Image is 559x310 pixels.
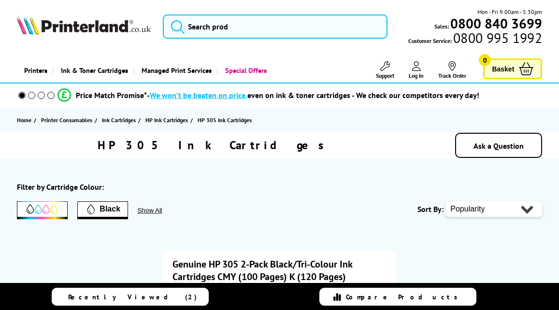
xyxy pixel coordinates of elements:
[452,33,542,42] span: 0800 995 1992
[408,33,542,45] span: Customer Service:
[473,141,524,151] a: Ask a Question
[77,201,128,219] button: Filter by Black
[76,90,147,100] span: Price Match Promise*
[102,115,138,125] a: Ink Cartridges
[449,19,542,28] a: 0800 840 3699
[450,14,542,32] b: 0800 840 3699
[52,288,209,306] a: Recently Viewed (2)
[479,54,491,66] span: 0
[409,61,424,79] a: Log In
[216,58,272,83] a: Special Offers
[376,61,394,79] a: Support
[172,258,352,283] a: Genuine HP 305 2-Pack Black/Tri-Colour Ink Cartridges CMY (100 Pages) K (120 Pages)
[17,16,151,35] img: Printerland Logo
[198,116,252,124] span: HP 305 Ink Cartridges
[138,207,188,214] button: Show All
[17,182,104,192] div: Filter by Cartridge Colour:
[61,58,128,83] span: Ink & Toner Cartridges
[409,72,424,79] span: Log In
[102,115,136,125] span: Ink Cartridges
[434,22,449,31] span: Sales:
[477,7,542,16] span: Mon - Fri 9:00am - 5:30pm
[483,58,542,79] a: Basket 0
[438,61,466,79] a: Track Order
[41,115,95,125] a: Printer Consumables
[150,90,247,100] span: We won’t be beaten on price,
[17,115,34,125] a: Home
[145,115,190,125] a: HP Ink Cartridges
[133,58,216,83] a: Managed Print Services
[41,115,92,125] span: Printer Consumables
[100,205,120,213] span: Black
[145,115,188,125] span: HP Ink Cartridges
[52,58,133,83] a: Ink & Toner Cartridges
[346,293,463,301] span: Compare Products
[17,16,151,37] a: Printerland Logo
[163,14,387,39] input: Search prod
[319,288,476,306] a: Compare Products
[417,204,444,214] span: Sort By:
[68,293,197,301] span: Recently Viewed (2)
[376,72,394,79] span: Support
[17,58,52,83] a: Printers
[147,90,479,100] div: - even on ink & toner cartridges - We check our competitors every day!
[5,87,532,104] li: modal_Promise
[492,62,514,75] span: Basket
[98,138,330,153] h1: HP 305 Ink Cartridges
